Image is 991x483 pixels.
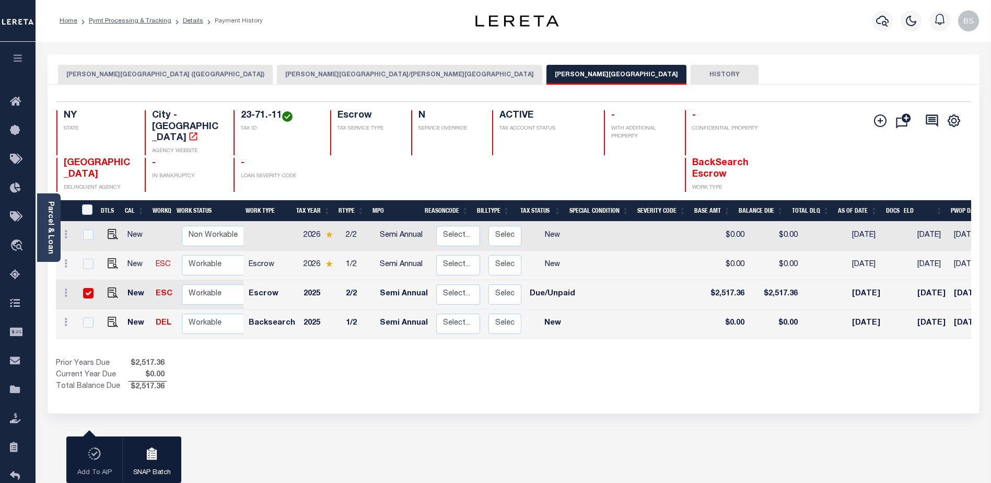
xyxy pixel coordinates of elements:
td: Semi Annual [376,280,432,309]
span: - [692,111,696,120]
p: STATE [64,125,133,133]
h4: N [418,110,480,122]
i: travel_explore [10,239,27,253]
a: Details [183,18,203,24]
span: $2,517.36 [129,358,167,370]
td: [DATE] [848,251,895,280]
p: SERVICE OVERRIDE [418,125,480,133]
span: [GEOGRAPHIC_DATA] [64,158,130,179]
button: HISTORY [691,65,759,85]
th: DTLS [97,200,121,222]
td: $0.00 [704,309,749,339]
td: Total Balance Due [56,381,129,393]
td: Semi Annual [376,309,432,339]
td: New [526,251,579,280]
img: Star.svg [325,260,333,267]
img: Star.svg [325,231,333,238]
td: 2/2 [342,222,376,251]
a: DEL [156,319,171,327]
th: &nbsp; [76,200,97,222]
p: IN BANKRUPTCY [152,172,221,180]
a: Home [60,18,77,24]
h4: NY [64,110,133,122]
td: New [526,309,579,339]
td: Semi Annual [376,251,432,280]
td: New [123,251,152,280]
h4: ACTIVE [499,110,591,122]
span: - [241,158,244,168]
th: Work Type [241,200,292,222]
td: 1/2 [342,251,376,280]
th: WorkQ [148,200,172,222]
th: CAL: activate to sort column ascending [121,200,148,222]
p: TAX ACCOUNT STATUS [499,125,591,133]
th: Balance Due: activate to sort column ascending [734,200,788,222]
a: ESC [156,290,172,297]
p: WITH ADDITIONAL PROPERTY [611,125,672,141]
a: Parcel & Loan [46,201,54,254]
td: [DATE] [913,251,950,280]
td: $0.00 [704,222,749,251]
td: $0.00 [749,251,802,280]
button: [PERSON_NAME][GEOGRAPHIC_DATA] ([GEOGRAPHIC_DATA]) [58,65,273,85]
span: BackSearch Escrow [692,158,749,179]
a: Pymt Processing & Tracking [89,18,171,24]
td: [DATE] [913,280,950,309]
h4: City - [GEOGRAPHIC_DATA] [152,110,221,144]
td: $0.00 [749,309,802,339]
td: Escrow [244,280,299,309]
td: Due/Unpaid [526,280,579,309]
p: SNAP Batch [133,468,171,478]
span: $0.00 [129,370,167,381]
img: svg+xml;base64,PHN2ZyB4bWxucz0iaHR0cDovL3d3dy53My5vcmcvMjAwMC9zdmciIHBvaW50ZXItZXZlbnRzPSJub25lIi... [958,10,979,31]
button: [PERSON_NAME][GEOGRAPHIC_DATA]/[PERSON_NAME][GEOGRAPHIC_DATA] [277,65,542,85]
p: DELINQUENT AGENCY [64,184,133,192]
td: 1/2 [342,309,376,339]
th: Docs [882,200,900,222]
td: 2/2 [342,280,376,309]
td: $0.00 [749,222,802,251]
th: Base Amt: activate to sort column ascending [690,200,734,222]
span: - [152,158,156,168]
td: Backsearch [244,309,299,339]
td: $2,517.36 [749,280,802,309]
td: Escrow [244,251,299,280]
li: Payment History [203,16,263,26]
td: $0.00 [704,251,749,280]
td: New [123,222,152,251]
td: [DATE] [848,222,895,251]
td: [DATE] [848,280,895,309]
td: New [123,309,152,339]
th: MPO [368,200,421,222]
p: TAX ID [241,125,317,133]
td: New [123,280,152,309]
td: $2,517.36 [704,280,749,309]
img: logo-dark.svg [475,15,559,27]
p: CONFIDENTIAL PROPERTY [692,125,761,133]
th: Severity Code: activate to sort column ascending [633,200,690,222]
th: Special Condition: activate to sort column ascending [565,200,633,222]
th: &nbsp;&nbsp;&nbsp;&nbsp;&nbsp;&nbsp;&nbsp;&nbsp;&nbsp;&nbsp; [56,200,76,222]
span: - [611,111,615,120]
button: [PERSON_NAME][GEOGRAPHIC_DATA] [546,65,686,85]
a: ESC [156,261,171,268]
th: Total DLQ: activate to sort column ascending [788,200,834,222]
th: Tax Year: activate to sort column ascending [292,200,334,222]
th: ReasonCode: activate to sort column ascending [421,200,473,222]
td: 2025 [299,309,342,339]
th: ELD: activate to sort column ascending [900,200,947,222]
th: BillType: activate to sort column ascending [473,200,514,222]
td: 2025 [299,280,342,309]
th: RType: activate to sort column ascending [334,200,368,222]
td: [DATE] [913,222,950,251]
th: Tax Status: activate to sort column ascending [514,200,565,222]
h4: Escrow [337,110,399,122]
td: New [526,222,579,251]
td: Prior Years Due [56,358,129,370]
td: [DATE] [848,309,895,339]
td: 2026 [299,251,342,280]
td: Current Year Due [56,370,129,381]
span: $2,517.36 [129,382,167,393]
th: As of Date: activate to sort column ascending [834,200,882,222]
h4: 23-71.-11 [241,110,317,122]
